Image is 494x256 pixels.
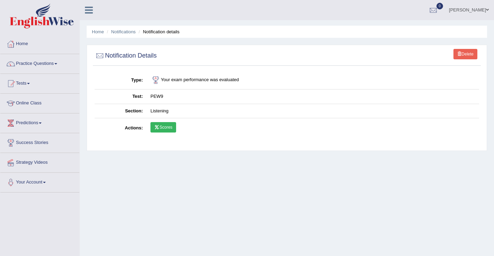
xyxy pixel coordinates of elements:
td: Listening [147,104,479,118]
a: Success Stories [0,133,79,151]
a: Delete [453,49,477,59]
a: Home [0,34,79,52]
th: Test [95,89,147,104]
a: Practice Questions [0,54,79,71]
a: Scores [150,122,176,133]
span: 0 [436,3,443,9]
a: Predictions [0,113,79,131]
th: Section [95,104,147,118]
h2: Notification Details [95,51,157,61]
th: Type [95,71,147,89]
li: Notification details [137,28,180,35]
a: Notifications [111,29,136,34]
a: Strategy Videos [0,153,79,170]
th: Actions [95,118,147,138]
a: Your Account [0,173,79,190]
td: Your exam performance was evaluated [147,71,479,89]
a: Online Class [0,94,79,111]
a: Tests [0,74,79,91]
a: Home [92,29,104,34]
td: PEW9 [147,89,479,104]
